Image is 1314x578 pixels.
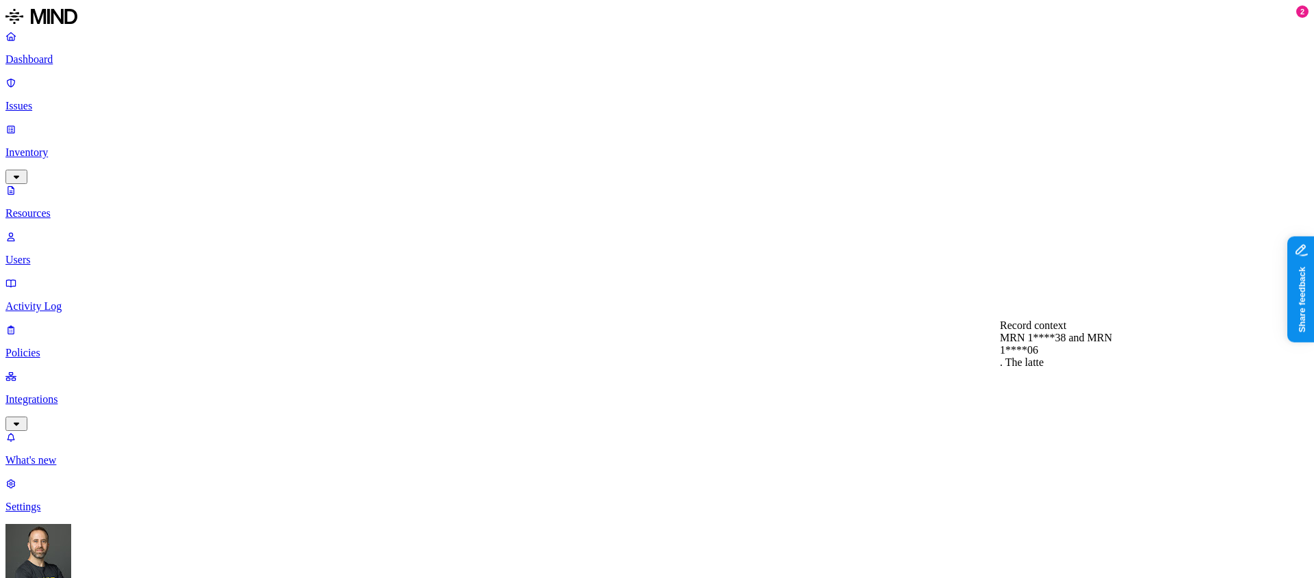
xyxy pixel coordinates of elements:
p: Integrations [5,393,1309,406]
p: Users [5,254,1309,266]
div: Record context [1000,319,1112,332]
p: Policies [5,347,1309,359]
img: MIND [5,5,77,27]
p: Resources [5,207,1309,220]
p: Inventory [5,146,1309,159]
p: Dashboard [5,53,1309,66]
p: Settings [5,501,1309,513]
p: Issues [5,100,1309,112]
p: Activity Log [5,300,1309,313]
p: What's new [5,454,1309,467]
div: 2 [1296,5,1309,18]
